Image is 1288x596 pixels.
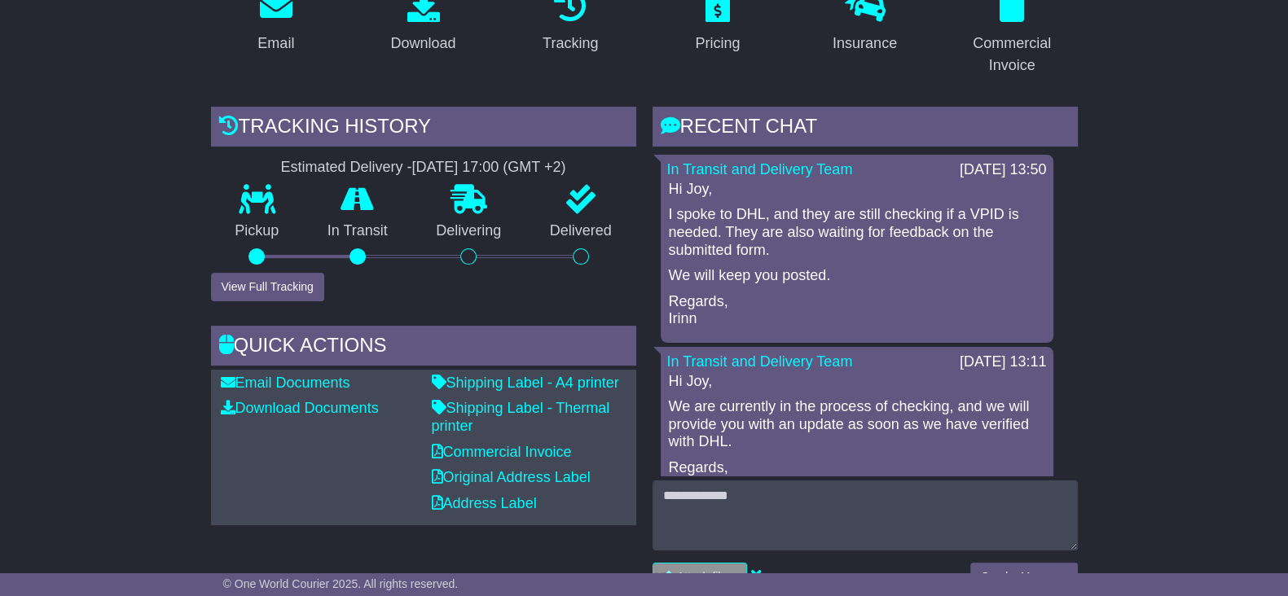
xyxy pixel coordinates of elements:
[970,563,1077,591] button: Send a Message
[667,353,853,370] a: In Transit and Delivery Team
[211,326,636,370] div: Quick Actions
[412,222,526,240] p: Delivering
[957,33,1067,77] div: Commercial Invoice
[960,161,1047,179] div: [DATE] 13:50
[223,577,459,590] span: © One World Courier 2025. All rights reserved.
[653,107,1078,151] div: RECENT CHAT
[432,469,591,485] a: Original Address Label
[432,495,537,511] a: Address Label
[221,400,379,416] a: Download Documents
[303,222,412,240] p: In Transit
[669,267,1045,285] p: We will keep you posted.
[432,375,619,391] a: Shipping Label - A4 printer
[211,222,304,240] p: Pickup
[669,293,1045,328] p: Regards, Irinn
[669,398,1045,451] p: We are currently in the process of checking, and we will provide you with an update as soon as we...
[669,206,1045,259] p: I spoke to DHL, and they are still checking if a VPID is needed. They are also waiting for feedba...
[211,273,324,301] button: View Full Tracking
[667,161,853,177] a: In Transit and Delivery Team
[669,373,1045,391] p: Hi Joy,
[432,444,572,460] a: Commercial Invoice
[221,375,350,391] a: Email Documents
[412,159,566,177] div: [DATE] 17:00 (GMT +2)
[525,222,636,240] p: Delivered
[960,353,1047,371] div: [DATE] 13:11
[432,400,610,434] a: Shipping Label - Thermal printer
[669,459,1045,494] p: Regards, Irinn
[390,33,455,55] div: Download
[257,33,294,55] div: Email
[543,33,598,55] div: Tracking
[695,33,740,55] div: Pricing
[669,181,1045,199] p: Hi Joy,
[211,107,636,151] div: Tracking history
[211,159,636,177] div: Estimated Delivery -
[833,33,897,55] div: Insurance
